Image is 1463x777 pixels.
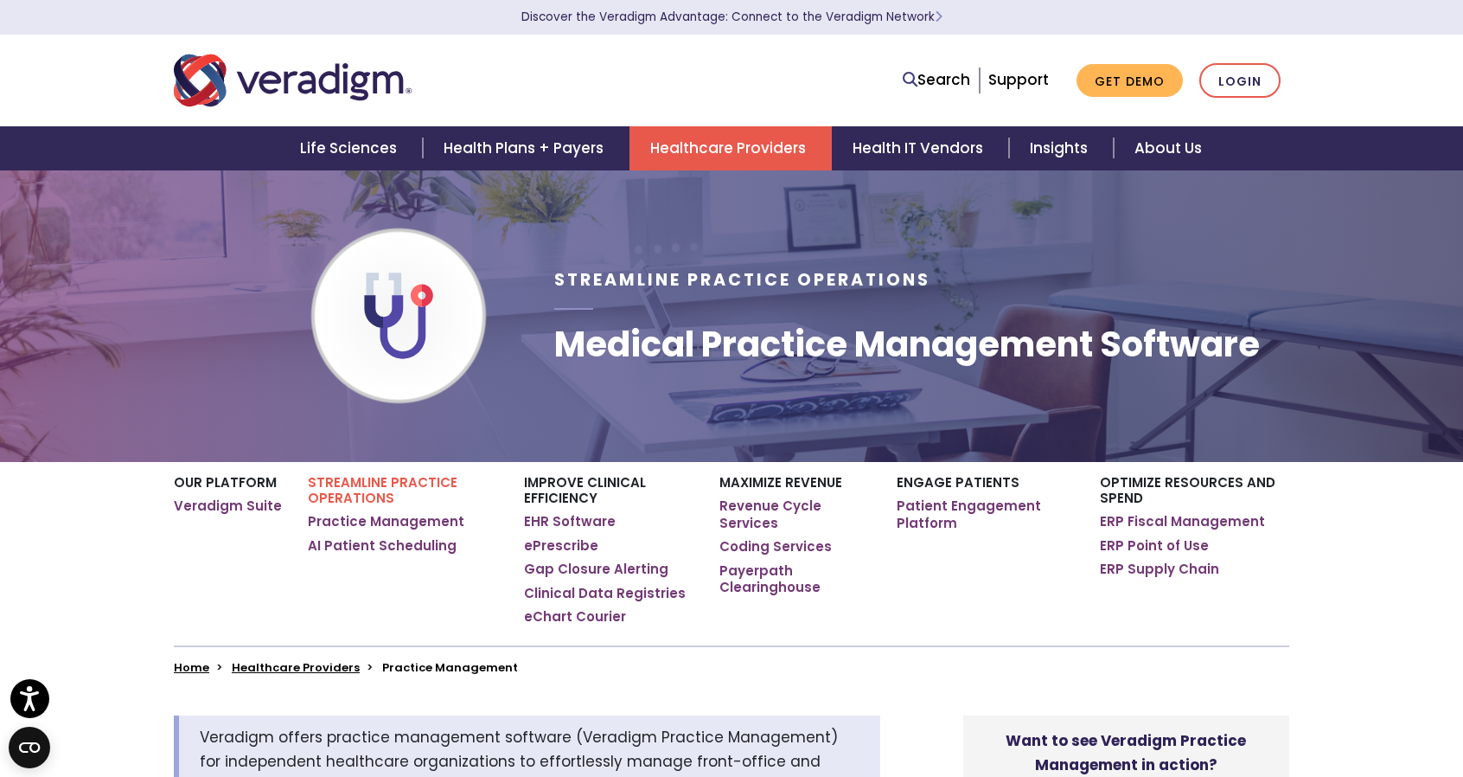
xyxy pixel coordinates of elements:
[1199,63,1281,99] a: Login
[521,9,942,25] a: Discover the Veradigm Advantage: Connect to the Veradigm NetworkLearn More
[554,268,930,292] span: Streamline Practice Operations
[524,608,626,626] a: eChart Courier
[1076,64,1183,98] a: Get Demo
[554,324,1260,365] h1: Medical Practice Management Software
[988,69,1049,90] a: Support
[174,659,209,676] a: Home
[935,9,942,25] span: Learn More
[174,52,412,109] img: Veradigm logo
[1006,730,1246,774] strong: Want to see Veradigm Practice Management in action?
[1100,513,1265,530] a: ERP Fiscal Management
[1131,652,1442,756] iframe: Drift Chat Widget
[279,126,423,170] a: Life Sciences
[308,513,464,530] a: Practice Management
[524,537,598,555] a: ePrescribe
[903,68,970,92] a: Search
[1100,561,1219,578] a: ERP Supply Chain
[524,513,616,530] a: EHR Software
[174,498,282,515] a: Veradigm Suite
[423,126,629,170] a: Health Plans + Payers
[719,562,871,596] a: Payerpath Clearinghouse
[232,659,360,676] a: Healthcare Providers
[9,727,50,768] button: Open CMP widget
[1114,126,1223,170] a: About Us
[719,538,832,555] a: Coding Services
[524,561,668,578] a: Gap Closure Alerting
[524,585,686,602] a: Clinical Data Registries
[308,537,457,555] a: AI Patient Scheduling
[629,126,832,170] a: Healthcare Providers
[1009,126,1114,170] a: Insights
[719,498,871,531] a: Revenue Cycle Services
[897,498,1074,531] a: Patient Engagement Platform
[1100,537,1209,555] a: ERP Point of Use
[832,126,1009,170] a: Health IT Vendors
